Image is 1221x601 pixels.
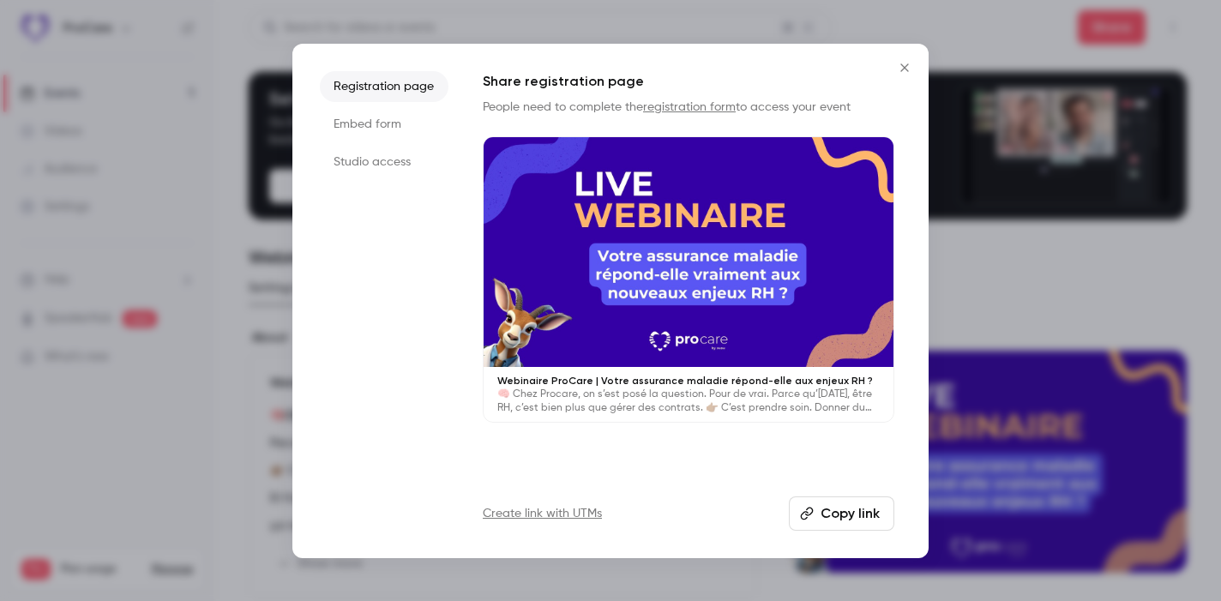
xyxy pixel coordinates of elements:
[320,71,448,102] li: Registration page
[483,136,894,424] a: Webinaire ProCare | Votre assurance maladie répond-elle aux enjeux RH ?🧠 Chez Procare, on s’est p...
[497,374,880,388] p: Webinaire ProCare | Votre assurance maladie répond-elle aux enjeux RH ?
[643,101,736,113] a: registration form
[320,147,448,177] li: Studio access
[483,71,894,92] h1: Share registration page
[483,505,602,522] a: Create link with UTMs
[483,99,894,116] p: People need to complete the to access your event
[320,109,448,140] li: Embed form
[497,388,880,415] p: 🧠 Chez Procare, on s’est posé la question. Pour de vrai. Parce qu’[DATE], être RH, c’est bien plu...
[789,496,894,531] button: Copy link
[887,51,922,85] button: Close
